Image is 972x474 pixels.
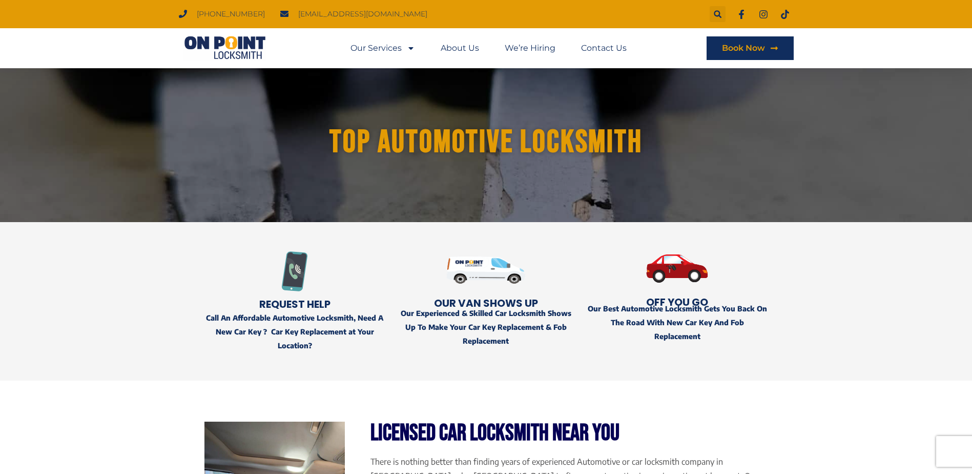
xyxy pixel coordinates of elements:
[446,238,526,302] img: Automotive Locksmith 1
[587,302,768,344] p: Our Best Automotive Locksmith Gets You Back On The Road With New Car Key And Fob Replacement
[296,7,427,21] span: [EMAIL_ADDRESS][DOMAIN_NAME]
[587,238,768,300] img: Automotive Locksmith 2
[396,306,576,348] p: Our Experienced & Skilled Car Locksmith Shows Up To Make Your Car Key Replacement & Fob Replacement
[275,251,315,291] img: Call for Emergency Locksmith Services Help in Coquitlam Tri-cities
[587,297,768,307] h2: Off You Go
[199,126,773,159] h1: Top Automotive Locksmith
[710,6,726,22] div: Search
[204,299,385,309] h2: Request Help
[581,36,627,60] a: Contact Us
[350,36,415,60] a: Our Services
[722,44,765,52] span: Book Now
[204,311,385,353] p: Call An Affordable Automotive Locksmith, Need A New Car Key ? Car Key Replacement at Your Location?
[441,36,479,60] a: About Us
[396,298,576,308] h2: OUR VAN Shows Up
[194,7,265,21] span: [PHONE_NUMBER]
[350,36,627,60] nav: Menu
[370,422,768,445] h2: Licensed Car Locksmith Near you
[707,36,794,60] a: Book Now
[505,36,555,60] a: We’re Hiring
